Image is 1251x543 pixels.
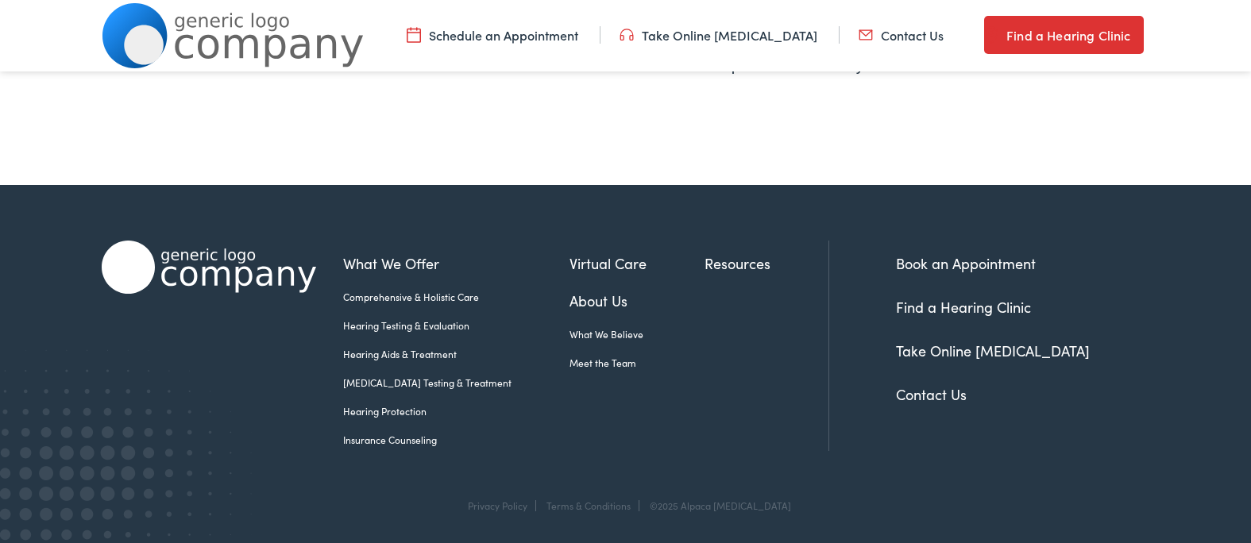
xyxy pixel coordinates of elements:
a: Find a Hearing Clinic [896,297,1031,317]
a: Resources [705,252,828,274]
a: Hearing Testing & Evaluation [343,318,570,333]
a: What We Offer [343,252,570,274]
img: utility icon [620,26,634,44]
a: What We Believe [570,327,705,341]
img: utility icon [984,25,998,44]
a: Meet the Team [570,356,705,370]
a: Schedule an Appointment [407,26,578,44]
a: Find a Hearing Clinic [984,16,1143,54]
img: utility icon [859,26,873,44]
a: Contact Us [859,26,944,44]
a: Book an Appointment [896,253,1036,273]
img: utility icon [407,26,421,44]
a: Take Online [MEDICAL_DATA] [620,26,817,44]
a: Contact Us [896,384,967,404]
img: Alpaca Audiology [102,241,316,294]
a: Insurance Counseling [343,433,570,447]
a: Hearing Protection [343,404,570,418]
div: ©2025 Alpaca [MEDICAL_DATA] [642,500,791,511]
a: Hearing Aids & Treatment [343,347,570,361]
a: [MEDICAL_DATA] Testing & Treatment [343,375,570,390]
a: Comprehensive & Holistic Care [343,290,570,304]
a: About Us [570,290,705,311]
a: Privacy Policy [468,499,527,512]
a: Terms & Conditions [546,499,631,512]
a: Virtual Care [570,252,705,274]
a: Take Online [MEDICAL_DATA] [896,341,1090,360]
